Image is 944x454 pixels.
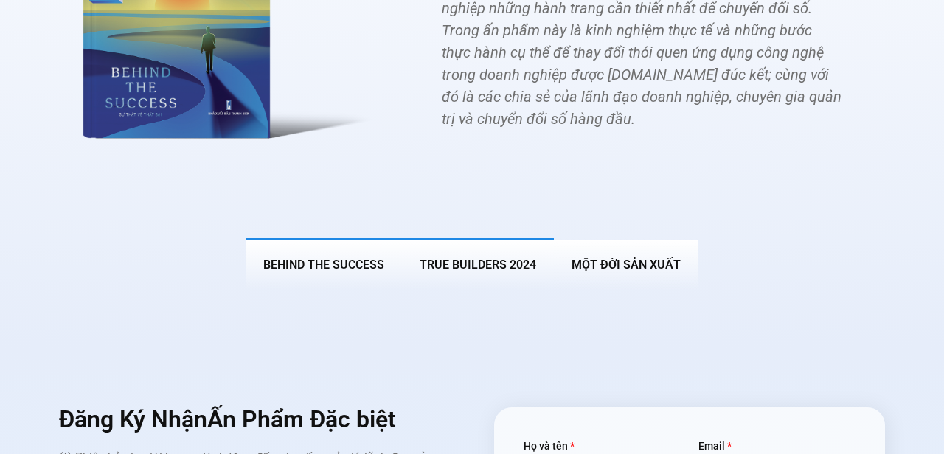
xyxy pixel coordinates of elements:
span: True Builders 2024 [420,258,536,272]
h2: Đăng Ký Nhận [59,407,450,431]
span: MỘT ĐỜI SẢN XUẤT [572,258,681,272]
span: BEHIND THE SUCCESS [263,258,384,272]
span: Ấn Phẩm Đặc biệt [207,405,396,433]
